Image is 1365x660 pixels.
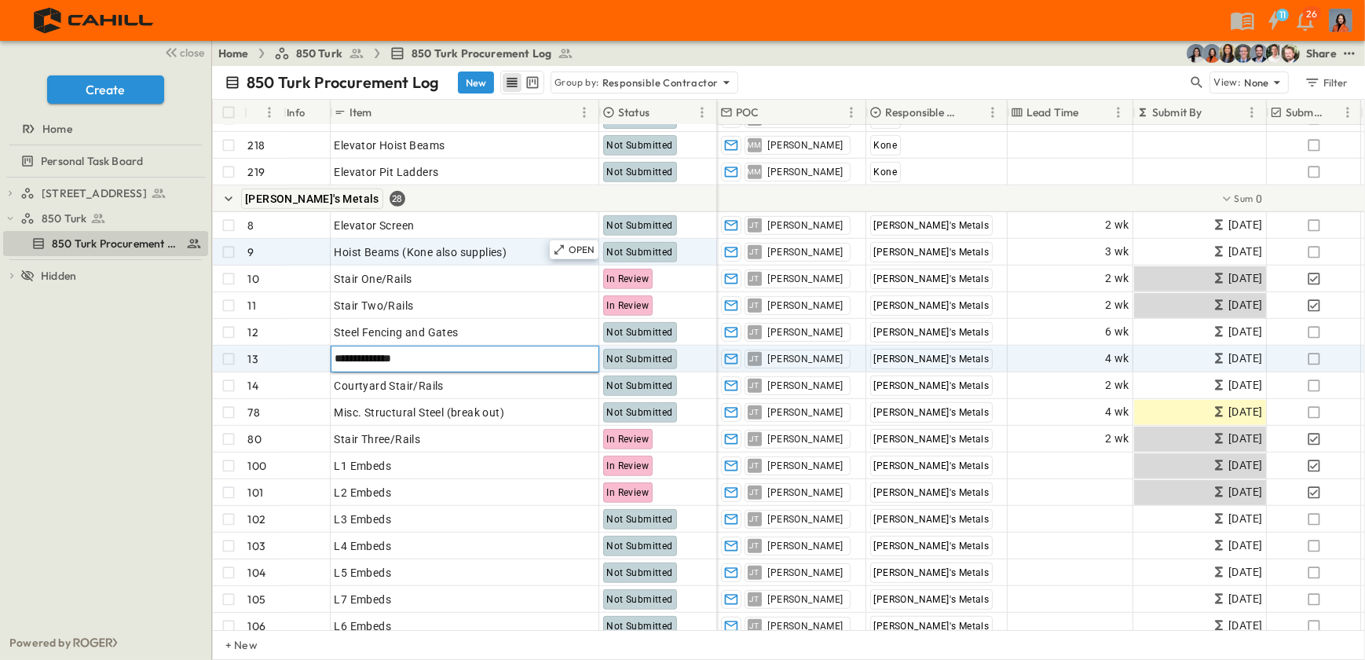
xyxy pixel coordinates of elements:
span: Hoist Beams (Kone also supplies) [335,244,507,260]
span: L2 Embeds [335,485,392,500]
button: Sort [1326,104,1343,121]
span: 6 wk [1105,323,1129,341]
span: [PERSON_NAME]'s Metals [874,434,990,445]
span: Home [42,121,72,137]
span: JT [749,572,759,573]
img: Stephanie McNeill (smcneill@cahill-sf.com) [1202,44,1221,63]
h6: 11 [1279,9,1286,21]
span: JT [749,625,759,626]
a: Personal Task Board [3,150,205,172]
div: table view [500,71,544,94]
span: [PERSON_NAME]'s Metals [874,460,990,471]
span: 0 [1256,191,1262,207]
button: Menu [1109,103,1128,122]
a: 850 Turk Procurement Log [390,46,573,61]
span: [PERSON_NAME] [768,620,844,632]
button: test [1340,44,1359,63]
a: 850 Turk [274,46,364,61]
span: 2 wk [1105,430,1129,448]
span: [PERSON_NAME] [768,540,844,552]
span: [PERSON_NAME]'s Metals [874,407,990,418]
p: Responsible Contractor [885,104,963,120]
p: Lead Time [1026,104,1079,120]
button: Sort [966,104,983,121]
span: In Review [607,460,650,471]
span: L1 Embeds [335,458,392,474]
span: 2 wk [1105,376,1129,394]
p: None [1244,75,1269,90]
a: [STREET_ADDRESS] [20,182,205,204]
div: 850 Turk Procurement Logtest [3,231,208,256]
div: [STREET_ADDRESS]test [3,181,208,206]
span: close [181,45,205,60]
span: [DATE] [1228,456,1262,475]
span: [DATE] [1228,269,1262,288]
img: Profile Picture [1329,9,1352,32]
button: Menu [260,103,279,122]
button: Sort [1206,104,1223,121]
button: Filter [1298,71,1352,93]
p: 26 [1307,8,1317,20]
span: Hidden [41,268,76,284]
span: Not Submitted [607,327,673,338]
span: JT [749,358,759,359]
span: [PERSON_NAME]'s Metals [874,327,990,338]
span: [PERSON_NAME] [768,406,844,419]
p: 101 [248,485,264,500]
button: Menu [983,103,1002,122]
span: JT [749,438,759,439]
button: Sort [375,104,393,121]
span: Not Submitted [607,220,673,231]
span: [DATE] [1228,403,1262,421]
span: 3 wk [1105,243,1129,261]
p: 14 [248,378,258,394]
nav: breadcrumbs [218,46,583,61]
p: 8 [248,218,254,233]
span: In Review [607,273,650,284]
div: Info [284,100,331,125]
span: L4 Embeds [335,538,392,554]
span: [PERSON_NAME]'s Metals [874,300,990,311]
button: 11 [1258,6,1290,35]
button: Menu [575,103,594,122]
p: 10 [248,271,259,287]
p: Sum [1235,192,1253,205]
p: 9 [248,244,254,260]
button: Create [47,75,164,104]
p: 78 [248,405,260,420]
p: + New [225,637,235,653]
span: 850 Turk Procurement Log [412,46,551,61]
p: 106 [248,618,266,634]
img: Cindy De Leon (cdeleon@cahill-sf.com) [1187,44,1206,63]
span: Steel Fencing and Gates [335,324,459,340]
span: Not Submitted [607,167,673,178]
span: [PERSON_NAME] [768,379,844,392]
img: Daniel Esposito (desposito@cahill-sf.com) [1281,44,1300,63]
span: [PERSON_NAME]'s Metals [874,273,990,284]
button: row view [503,73,521,92]
p: 12 [248,324,258,340]
span: [PERSON_NAME] [768,486,844,499]
p: 218 [248,137,265,153]
span: In Review [607,300,650,311]
span: JT [749,465,759,466]
button: Sort [1082,104,1100,121]
div: 28 [390,191,405,207]
p: Submitted? [1286,104,1323,120]
span: [PERSON_NAME] [768,219,844,232]
span: JT [749,278,759,279]
span: [PERSON_NAME] [768,246,844,258]
button: Menu [1338,103,1357,122]
span: L5 Embeds [335,565,392,581]
p: Item [349,104,372,120]
div: Info [287,90,306,134]
span: [PERSON_NAME] [768,460,844,472]
span: [PERSON_NAME]'s Metals [874,594,990,605]
span: Not Submitted [607,380,673,391]
span: L6 Embeds [335,618,392,634]
span: [PERSON_NAME] [768,166,844,178]
p: Responsible Contractor [602,75,719,90]
span: [PERSON_NAME]'s Metals [874,541,990,552]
